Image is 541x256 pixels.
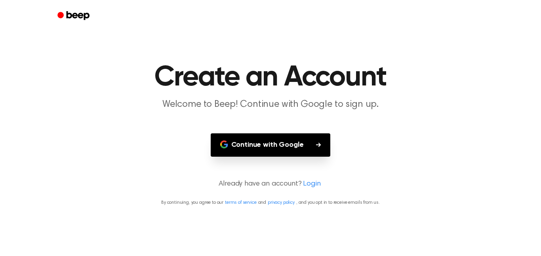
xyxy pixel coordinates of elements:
[68,63,473,92] h1: Create an Account
[52,8,97,24] a: Beep
[268,200,295,205] a: privacy policy
[10,179,531,190] p: Already have an account?
[10,199,531,206] p: By continuing, you agree to our and , and you opt in to receive emails from us.
[225,200,256,205] a: terms of service
[211,133,331,157] button: Continue with Google
[303,179,320,190] a: Login
[118,98,423,111] p: Welcome to Beep! Continue with Google to sign up.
